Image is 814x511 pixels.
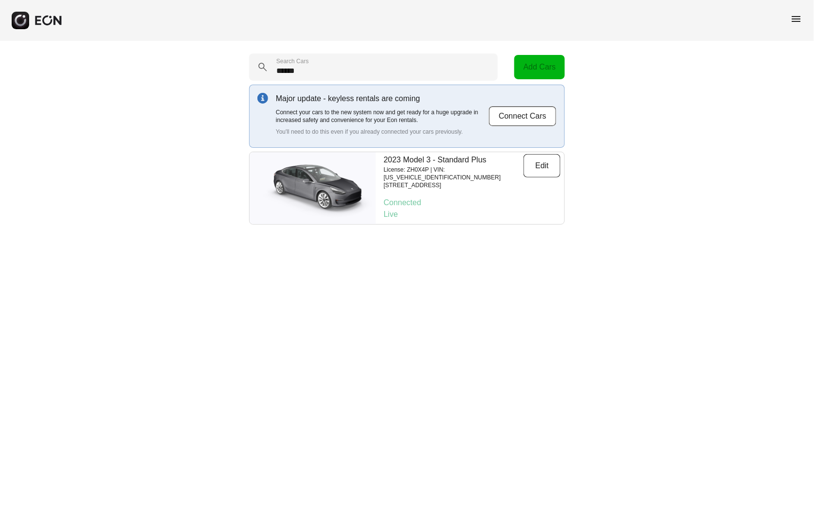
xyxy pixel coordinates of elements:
[384,154,524,166] p: 2023 Model 3 - Standard Plus
[250,157,376,220] img: car
[276,128,489,136] p: You'll need to do this even if you already connected your cars previously.
[257,93,268,104] img: info
[276,108,489,124] p: Connect your cars to the new system now and get ready for a huge upgrade in increased safety and ...
[276,57,309,65] label: Search Cars
[384,166,524,181] p: License: ZH0X4P | VIN: [US_VEHICLE_IDENTIFICATION_NUMBER]
[791,13,802,25] span: menu
[489,106,557,126] button: Connect Cars
[384,181,524,189] p: [STREET_ADDRESS]
[276,93,489,105] p: Major update - keyless rentals are coming
[384,197,560,209] p: Connected
[524,154,560,177] button: Edit
[384,209,560,220] p: Live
